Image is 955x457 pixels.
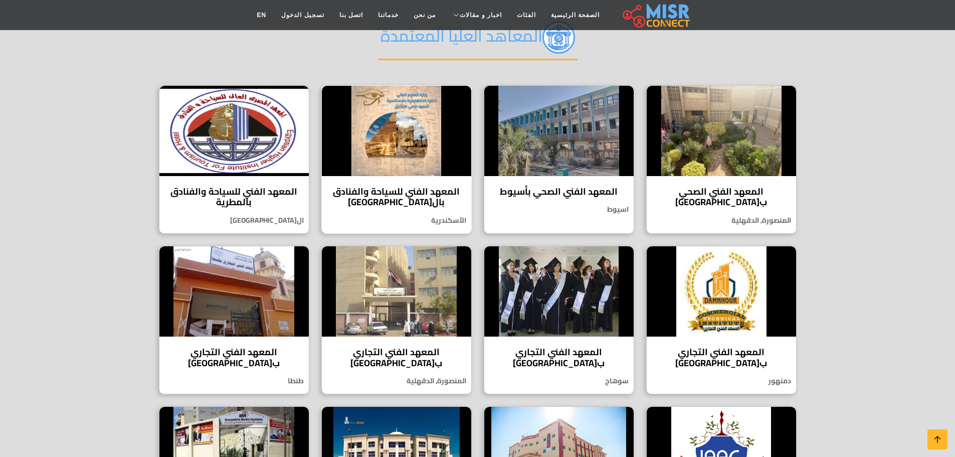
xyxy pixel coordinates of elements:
h4: المعهد الفني للسياحة والفنادق بالمطرية [167,186,301,208]
a: تسجيل الدخول [274,6,331,25]
img: المعهد الفني التجاري بالمنصورة [322,246,471,337]
p: ال[GEOGRAPHIC_DATA] [159,215,309,226]
p: دمنهور [647,376,796,386]
h2: المعاهد العليا المعتمدة [378,21,578,60]
img: المعهد الفني الصحي بالمنصورة [647,86,796,176]
h4: المعهد الفني الصحي بأسيوط [492,186,626,197]
h4: المعهد الفني التجاري ب[GEOGRAPHIC_DATA] [167,347,301,368]
a: خدماتنا [370,6,406,25]
img: المعهد الفني التجاري بدمنهور [647,246,796,337]
a: المعهد الفني الصحي بأسيوط المعهد الفني الصحي بأسيوط اسيوط [478,85,640,234]
p: سوهاج [484,376,634,386]
a: المعهد الفني الصحي بالمنصورة المعهد الفني الصحي ب[GEOGRAPHIC_DATA] المنصورة, الدقهلية [640,85,803,234]
a: المعهد الفني التجاري بدمنهور المعهد الفني التجاري ب[GEOGRAPHIC_DATA] دمنهور [640,246,803,394]
a: المعهد الفني للسياحة والفنادق بالمطرية المعهد الفني للسياحة والفنادق بالمطرية ال[GEOGRAPHIC_DATA] [153,85,315,234]
a: المعهد الفني التجاري بطنطا المعهد الفني التجاري ب[GEOGRAPHIC_DATA] طنطا [153,246,315,394]
h4: المعهد الفني الصحي ب[GEOGRAPHIC_DATA] [654,186,789,208]
p: اسيوط [484,204,634,215]
p: طنطا [159,376,309,386]
h4: المعهد الفني التجاري ب[GEOGRAPHIC_DATA] [654,347,789,368]
h4: المعهد الفني التجاري ب[GEOGRAPHIC_DATA] [492,347,626,368]
a: المعهد الفني التجاري بالمنصورة المعهد الفني التجاري ب[GEOGRAPHIC_DATA] المنصورة, الدقهلية [315,246,478,394]
a: اتصل بنا [332,6,370,25]
p: المنصورة, الدقهلية [647,215,796,226]
a: EN [250,6,274,25]
a: الصفحة الرئيسية [543,6,607,25]
img: main.misr_connect [623,3,690,28]
p: الأسكندرية [322,215,471,226]
span: اخبار و مقالات [460,11,502,20]
a: المعهد الفني التجاري بسوهاج المعهد الفني التجاري ب[GEOGRAPHIC_DATA] سوهاج [478,246,640,394]
a: اخبار و مقالات [443,6,509,25]
img: المعهد الفني التجاري بسوهاج [484,246,634,337]
a: الفئات [509,6,543,25]
p: المنصورة, الدقهلية [322,376,471,386]
a: المعهد الفني للسياحة والفنادق بالإسكندرية المعهد الفني للسياحة والفنادق بال[GEOGRAPHIC_DATA] الأس... [315,85,478,234]
h4: المعهد الفني للسياحة والفنادق بال[GEOGRAPHIC_DATA] [329,186,464,208]
img: المعهد الفني الصحي بأسيوط [484,86,634,176]
img: FbDy15iPXxA2RZqtQvVH.webp [542,21,575,54]
a: من نحن [406,6,443,25]
h4: المعهد الفني التجاري ب[GEOGRAPHIC_DATA] [329,347,464,368]
img: المعهد الفني للسياحة والفنادق بالمطرية [159,86,309,176]
img: المعهد الفني التجاري بطنطا [159,246,309,337]
img: المعهد الفني للسياحة والفنادق بالإسكندرية [322,86,471,176]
